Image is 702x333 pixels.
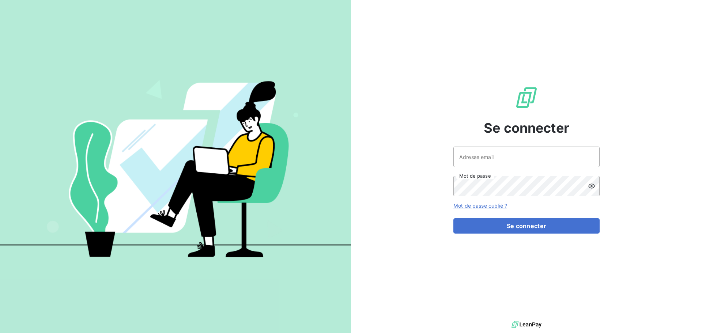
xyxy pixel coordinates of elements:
img: logo [512,319,541,330]
a: Mot de passe oublié ? [453,203,507,209]
input: placeholder [453,147,600,167]
img: Logo LeanPay [515,86,538,109]
span: Se connecter [484,118,569,138]
button: Se connecter [453,218,600,234]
